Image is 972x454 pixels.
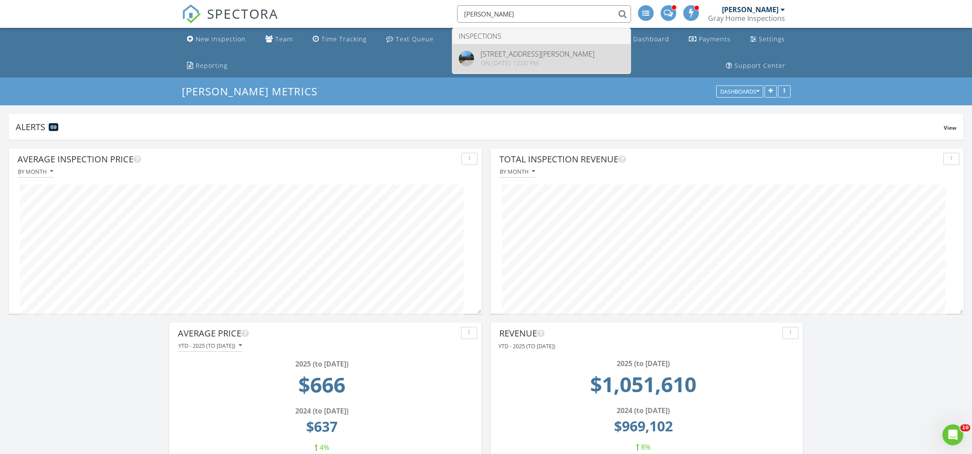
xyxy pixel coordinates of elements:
span: View [944,124,956,131]
img: The Best Home Inspection Software - Spectora [182,4,201,24]
a: Reporting [184,58,231,74]
div: Average Price [178,327,458,340]
div: [STREET_ADDRESS][PERSON_NAME] [481,50,595,57]
div: Reporting [196,61,227,70]
div: Time Tracking [321,35,367,43]
div: 2025 (to [DATE]) [180,359,463,369]
td: 1051609.52 [502,369,785,405]
div: Revenue [499,327,779,340]
li: Inspections [452,28,631,44]
a: Dashboard [620,31,673,47]
div: Average Inspection Price [17,153,458,166]
a: Time Tracking [309,31,370,47]
div: 2024 (to [DATE]) [502,405,785,416]
div: 2024 (to [DATE]) [180,406,463,416]
img: 9343670%2Fcover_photos%2F1WUDpr7Ubph51rM7Y6eo%2Foriginal.jpg [459,51,474,66]
button: YTD - 2025 (to [DATE]) [178,340,242,352]
div: Settings [759,35,785,43]
span: 8% [641,442,651,452]
a: Payments [685,31,734,47]
button: By month [499,166,535,178]
a: Settings [747,31,788,47]
div: [PERSON_NAME] [722,5,778,14]
div: Team [275,35,293,43]
div: Text Queue [396,35,434,43]
button: By month [17,166,53,178]
div: New Inspection [196,35,246,43]
a: SPECTORA [182,12,278,30]
div: Alerts [16,121,944,133]
div: Payments [699,35,731,43]
div: Gray Home Inspections [708,14,785,23]
a: Support Center [722,58,789,74]
div: On [DATE] 12:00 pm [481,60,595,67]
td: 637.01 [180,416,463,442]
span: 69 [50,124,57,130]
input: Search everything... [457,5,631,23]
a: Team [262,31,297,47]
div: By month [18,168,53,175]
a: [PERSON_NAME] Metrics [182,84,325,98]
div: Dashboard [633,35,669,43]
div: 2025 (to [DATE]) [502,358,785,369]
div: YTD - 2025 (to [DATE]) [178,343,242,349]
div: Dashboards [720,89,759,95]
span: 4% [320,443,329,452]
a: New Inspection [184,31,249,47]
a: Unconfirmed [450,31,508,47]
td: 666.24 [180,369,463,406]
span: 10 [960,424,970,431]
div: Support Center [735,61,785,70]
a: Text Queue [383,31,437,47]
td: 969101.65 [502,416,785,442]
div: By month [500,168,535,175]
span: SPECTORA [207,4,278,23]
iframe: Intercom live chat [942,424,963,445]
div: Total Inspection Revenue [499,153,940,166]
button: Dashboards [716,86,763,98]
